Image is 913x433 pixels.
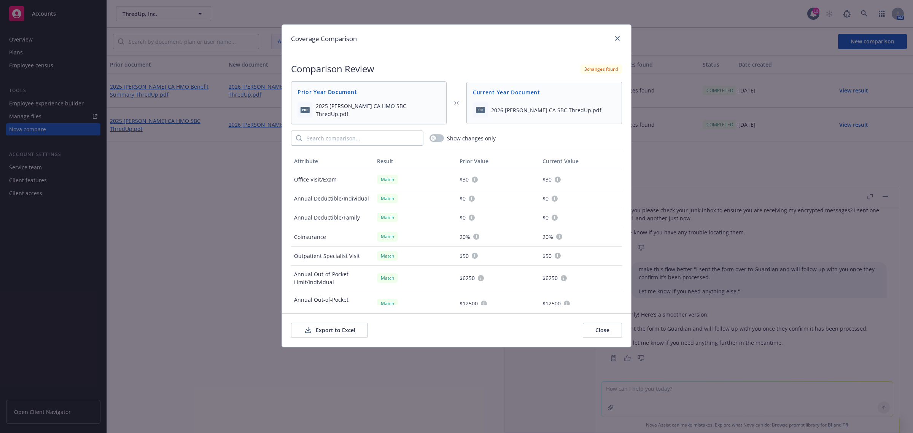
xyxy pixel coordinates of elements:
div: Annual Deductible/Family [291,208,374,227]
span: $0 [542,213,549,221]
button: Current Value [539,152,622,170]
span: $0 [460,194,466,202]
button: Close [583,323,622,338]
span: $0 [542,194,549,202]
span: $30 [542,175,552,183]
span: $50 [542,252,552,260]
h2: Comparison Review [291,62,374,75]
div: Annual Deductible/Individual [291,189,374,208]
button: Export to Excel [291,323,368,338]
div: Coinsurance [291,227,374,246]
span: 2026 [PERSON_NAME] CA SBC ThredUp.pdf [491,106,601,114]
div: Match [377,175,398,184]
div: Match [377,194,398,203]
span: $50 [460,252,469,260]
div: Match [377,232,398,241]
input: Search comparison... [302,131,423,145]
span: $12500 [542,299,561,307]
button: Prior Value [456,152,539,170]
span: $6250 [542,274,558,282]
span: 20% [460,233,470,241]
span: $12500 [460,299,478,307]
button: Result [374,152,457,170]
div: 3 changes found [581,64,622,74]
h1: Coverage Comparison [291,34,357,44]
div: Match [377,299,398,308]
span: Show changes only [447,134,496,142]
div: Office Visit/Exam [291,170,374,189]
span: $30 [460,175,469,183]
div: Match [377,213,398,222]
span: 20% [542,233,553,241]
svg: Search [296,135,302,141]
span: Current Year Document [473,88,616,96]
span: Prior Year Document [297,88,440,96]
div: Annual Out-of-Pocket Limit/Individual [291,266,374,291]
span: $6250 [460,274,475,282]
div: Attribute [294,157,371,165]
div: Current Value [542,157,619,165]
div: Outpatient Specialist Visit [291,247,374,266]
div: Annual Out-of-Pocket Limit/Family [291,291,374,317]
button: Attribute [291,152,374,170]
span: $0 [460,213,466,221]
span: 2025 [PERSON_NAME] CA HMO SBC ThredUp.pdf [316,102,440,118]
div: Match [377,251,398,261]
div: Match [377,273,398,283]
div: Result [377,157,454,165]
a: close [613,34,622,43]
div: Prior Value [460,157,536,165]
